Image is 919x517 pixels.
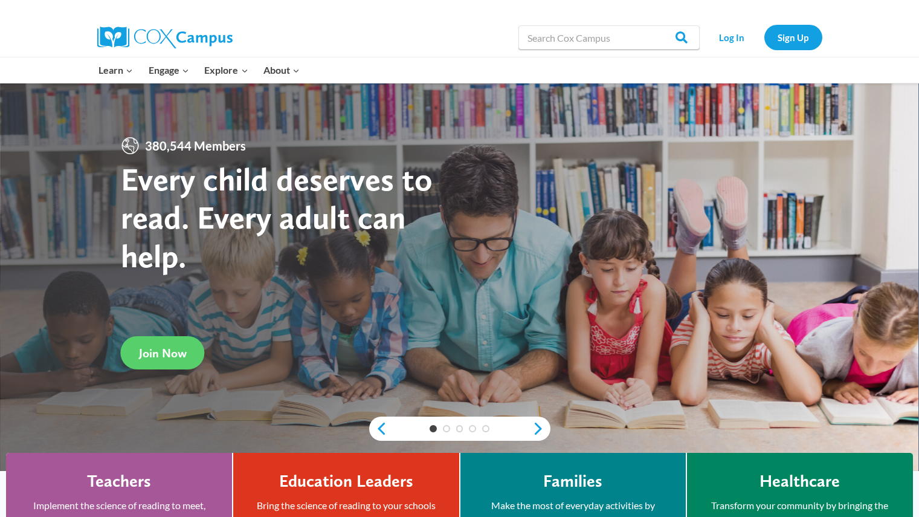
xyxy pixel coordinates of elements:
a: 3 [456,425,463,432]
a: Sign Up [764,25,822,50]
span: Learn [98,62,133,78]
h4: Families [543,471,602,492]
h4: Healthcare [759,471,840,492]
span: Join Now [139,346,187,360]
img: Cox Campus [97,27,233,48]
h4: Education Leaders [279,471,413,492]
a: next [532,421,550,436]
a: previous [369,421,387,436]
span: Explore [204,62,248,78]
h4: Teachers [87,471,151,492]
div: content slider buttons [369,417,550,441]
a: 2 [443,425,450,432]
input: Search Cox Campus [518,25,700,50]
nav: Secondary Navigation [706,25,822,50]
span: About [263,62,300,78]
a: Log In [706,25,758,50]
strong: Every child deserves to read. Every adult can help. [121,160,433,275]
nav: Primary Navigation [91,57,308,83]
span: Engage [149,62,189,78]
a: Join Now [121,336,205,369]
a: 1 [430,425,437,432]
a: 4 [469,425,476,432]
span: 380,544 Members [140,136,251,155]
a: 5 [482,425,489,432]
